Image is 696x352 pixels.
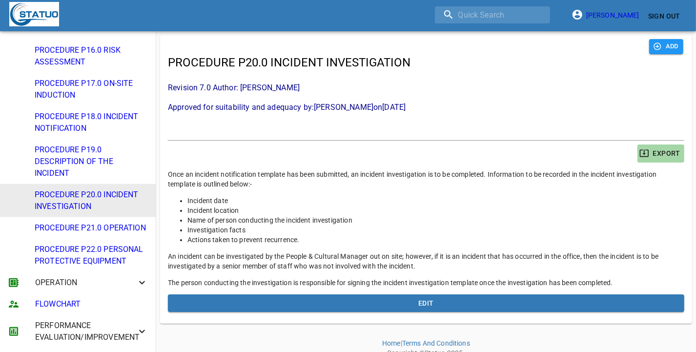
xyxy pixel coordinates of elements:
p: Approved for suitability and adequacy by: [PERSON_NAME] on [DATE] [168,102,649,113]
p: An incident can be investigated by the People & Cultural Manager out on site; however, if it is a... [168,251,684,271]
button: EDIT [168,294,684,312]
span: FLOWCHART [35,298,148,310]
span: EXPORT [641,147,680,160]
span: PROCEDURE P19.0 DESCRIPTION OF THE INCIDENT [35,144,148,179]
span: PROCEDURE P20.0 INCIDENT INVESTIGATION [35,189,148,212]
p: The person conducting the investigation is responsible for signing the incident investigation tem... [168,278,684,288]
span: PROCEDURE P17.0 ON-SITE INDUCTION [35,78,148,101]
span: Sign Out [648,10,680,22]
li: Investigation facts [187,225,684,235]
span: EDIT [176,297,676,310]
li: Incident date [187,196,684,206]
button: ADD [649,39,683,54]
span: ADD [654,41,678,52]
p: PROCEDURE P20.0 INCIDENT INVESTIGATION [168,55,649,70]
span: PROCEDURE P16.0 RISK ASSESSMENT [35,44,148,68]
span: OPERATION [35,277,136,289]
a: [PERSON_NAME] [574,11,644,19]
p: Once an incident notification template has been submitted, an incident investigation is to be com... [168,169,684,189]
li: Name of person conducting the incident investigation [187,215,684,225]
span: PROCEDURE P18.0 INCIDENT NOTIFICATION [35,111,148,134]
input: search [435,6,550,23]
li: Actions taken to prevent recurrence. [187,235,684,245]
p: Revision 7.0 Author: [PERSON_NAME] [168,82,649,94]
button: Sign Out [644,7,684,25]
button: EXPORT [637,145,684,163]
a: Terms And Conditions [402,339,470,347]
img: Statuo [9,2,59,26]
span: PROCEDURE P21.0 OPERATION [35,222,148,234]
li: Incident location [187,206,684,215]
a: Home [382,339,401,347]
span: PROCEDURE P22.0 PERSONAL PROTECTIVE EQUIPMENT [35,244,148,267]
span: PERFORMANCE EVALUATION/IMPROVEMENT [35,320,136,343]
